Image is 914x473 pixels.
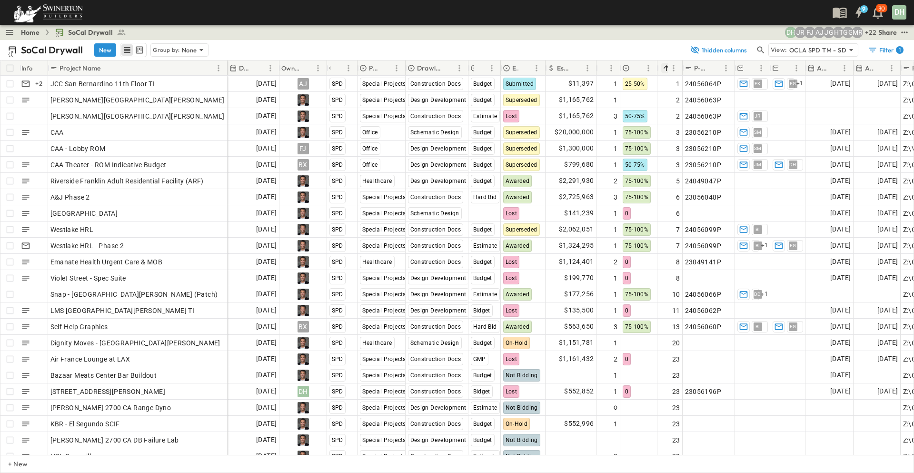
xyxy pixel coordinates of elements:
[473,113,497,120] span: Estimate
[761,241,768,251] span: + 1
[362,210,406,217] span: Special Projects
[486,62,497,74] button: Menu
[279,60,327,76] div: Owner
[362,178,392,184] span: Healthcare
[685,128,722,137] span: 23056210P
[256,175,277,186] span: [DATE]
[506,259,517,265] span: Lost
[256,289,277,300] span: [DATE]
[410,259,461,265] span: Construction Docs
[60,63,100,73] p: Project Name
[625,81,645,87] span: 25-50%
[21,43,83,57] p: SoCal Drywall
[410,275,467,282] span: Design Development
[506,97,537,103] span: Superseded
[875,63,886,73] button: Sort
[11,2,85,22] img: 6c363589ada0b36f064d841b69d3a419a338230e66bb0a533688fa5cc3e9e735.png
[582,62,593,74] button: Menu
[298,94,309,106] img: Profile Picture
[710,63,720,73] button: Sort
[298,240,309,252] img: Profile Picture
[256,240,277,251] span: [DATE]
[473,242,497,249] span: Estimate
[298,370,309,381] img: Profile Picture
[256,94,277,105] span: [DATE]
[410,81,461,87] span: Construction Docs
[745,63,755,73] button: Sort
[50,225,94,234] span: Westlake HRL
[720,62,732,74] button: Menu
[50,241,124,251] span: Westlake HRL - Phase 2
[473,275,492,282] span: Budget
[520,63,531,73] button: Sort
[362,259,392,265] span: Healthcare
[780,63,791,73] button: Sort
[239,63,252,73] p: Due Date
[410,161,467,168] span: Design Development
[877,240,898,251] span: [DATE]
[410,145,467,152] span: Design Development
[20,60,48,76] div: Info
[362,291,406,298] span: Special Projects
[50,290,218,299] span: Snap - [GEOGRAPHIC_DATA][PERSON_NAME] (Patch)
[332,210,343,217] span: SPD
[120,43,147,57] div: table view
[877,127,898,138] span: [DATE]
[614,241,617,251] span: 1
[685,43,753,57] button: 1hidden columns
[506,178,530,184] span: Awarded
[410,194,461,201] span: Construction Docs
[817,63,826,73] p: Anticipated Start
[878,28,897,37] div: Share
[877,208,898,219] span: [DATE]
[332,161,343,168] span: SPD
[676,241,680,251] span: 7
[676,209,680,218] span: 6
[391,62,402,74] button: Menu
[298,337,309,349] img: Profile Picture
[256,127,277,138] span: [DATE]
[676,160,680,170] span: 3
[789,164,796,165] span: DH
[298,175,309,187] img: Profile Picture
[506,161,537,168] span: Superseded
[614,160,617,170] span: 1
[614,176,617,186] span: 2
[380,63,391,73] button: Sort
[790,245,796,246] span: EG
[369,63,378,73] p: Primary Market
[668,62,679,74] button: Menu
[862,5,865,13] h6: 9
[473,259,492,265] span: Budget
[625,161,645,168] span: 50-75%
[625,194,649,201] span: 75-100%
[771,45,787,55] p: View:
[506,194,530,201] span: Awarded
[302,63,312,73] button: Sort
[685,290,722,299] span: 24056066P
[362,275,406,282] span: Special Projects
[614,95,617,105] span: 1
[886,62,897,74] button: Menu
[50,192,90,202] span: A&J Phase 2
[899,46,901,54] h6: 1
[830,224,851,235] span: [DATE]
[830,78,851,89] span: [DATE]
[298,224,309,235] img: Profile Picture
[755,62,767,74] button: Menu
[877,256,898,267] span: [DATE]
[754,164,762,165] span: JM
[559,191,594,202] span: $2,725,963
[676,128,680,137] span: 3
[877,78,898,89] span: [DATE]
[33,78,45,90] div: + 2
[865,63,874,73] p: Anticipated Finish
[830,240,851,251] span: [DATE]
[564,208,594,219] span: $141,239
[878,5,885,12] p: 30
[506,275,517,282] span: Lost
[614,209,617,218] span: 1
[614,192,617,202] span: 3
[332,194,343,201] span: SPD
[473,178,492,184] span: Budget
